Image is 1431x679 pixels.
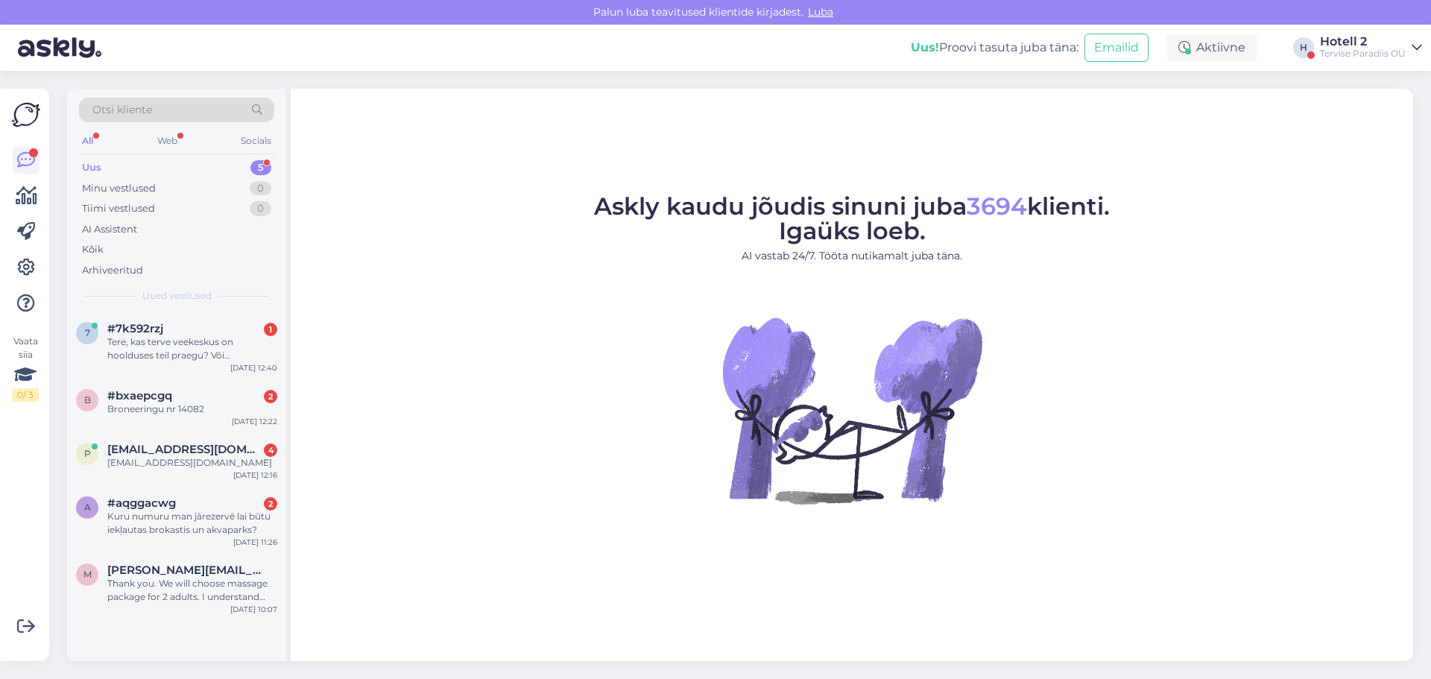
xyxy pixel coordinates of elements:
[107,563,262,577] span: melisa.kronberga@tietoevry.com
[142,289,212,303] span: Uued vestlused
[107,496,176,510] span: #aqggacwg
[1320,36,1422,60] a: Hotell 2Tervise Paradiis OÜ
[107,456,277,470] div: [EMAIL_ADDRESS][DOMAIN_NAME]
[107,335,277,362] div: Tere, kas terve veekeskus on hoolduses teil praegu? Või [PERSON_NAME] sauna ikka saab?
[264,390,277,403] div: 2
[250,160,271,175] div: 5
[107,402,277,416] div: Broneeringu nr 14082
[967,192,1027,221] span: 3694
[79,131,96,151] div: All
[84,448,91,459] span: p
[84,502,91,513] span: a
[1084,34,1149,62] button: Emailid
[82,201,155,216] div: Tiimi vestlused
[154,131,180,151] div: Web
[107,389,172,402] span: #bxaepcgq
[1320,48,1406,60] div: Tervise Paradiis OÜ
[12,388,39,402] div: 0 / 3
[82,242,104,257] div: Kõik
[107,577,277,604] div: Thank you. We will choose massage package for 2 adults. I understand that it does not include thi...
[594,192,1110,245] span: Askly kaudu jõudis sinuni juba klienti. Igaüks loeb.
[911,39,1078,57] div: Proovi tasuta juba täna:
[107,322,163,335] span: #7k592rzj
[238,131,274,151] div: Socials
[82,222,137,237] div: AI Assistent
[594,248,1110,264] p: AI vastab 24/7. Tööta nutikamalt juba täna.
[83,569,92,580] span: m
[92,102,152,118] span: Otsi kliente
[1320,36,1406,48] div: Hotell 2
[264,323,277,336] div: 1
[82,263,143,278] div: Arhiveeritud
[911,40,939,54] b: Uus!
[1293,37,1314,58] div: H
[230,604,277,615] div: [DATE] 10:07
[82,160,101,175] div: Uus
[250,201,271,216] div: 0
[233,470,277,481] div: [DATE] 12:16
[85,327,90,338] span: 7
[107,510,277,537] div: Kuru numuru man jārezervē lai būtu iekļautas brokastis un akvaparks?
[1166,34,1257,61] div: Aktiivne
[264,497,277,511] div: 2
[232,416,277,427] div: [DATE] 12:22
[107,443,262,456] span: putjunja37@gmail.com
[250,181,271,196] div: 0
[82,181,156,196] div: Minu vestlused
[233,537,277,548] div: [DATE] 11:26
[12,101,40,129] img: Askly Logo
[84,394,91,405] span: b
[803,5,838,19] span: Luba
[12,335,39,402] div: Vaata siia
[264,443,277,457] div: 4
[230,362,277,373] div: [DATE] 12:40
[718,276,986,544] img: No Chat active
